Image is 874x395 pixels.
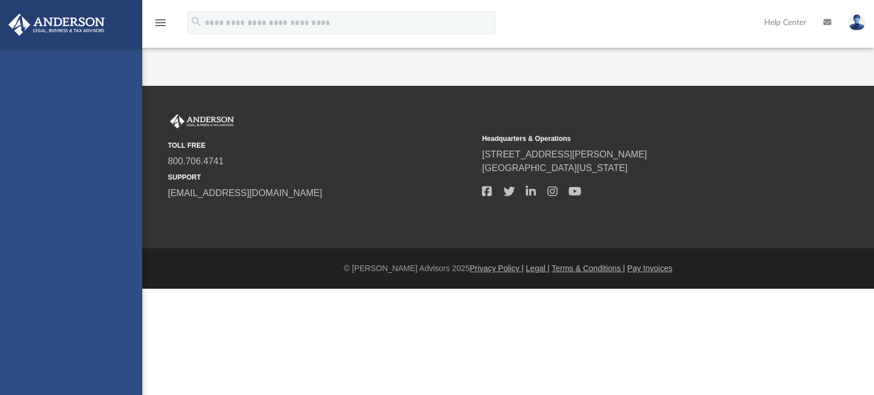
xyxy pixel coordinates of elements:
a: Terms & Conditions | [552,264,625,273]
small: SUPPORT [168,172,474,182]
a: Legal | [526,264,550,273]
i: menu [154,16,167,30]
img: Anderson Advisors Platinum Portal [5,14,108,36]
small: TOLL FREE [168,140,474,151]
img: User Pic [848,14,865,31]
a: [GEOGRAPHIC_DATA][US_STATE] [482,163,628,173]
div: © [PERSON_NAME] Advisors 2025 [142,263,874,275]
img: Anderson Advisors Platinum Portal [168,114,236,129]
i: search [190,15,203,28]
a: 800.706.4741 [168,156,224,166]
a: Privacy Policy | [470,264,524,273]
a: [STREET_ADDRESS][PERSON_NAME] [482,149,647,159]
small: Headquarters & Operations [482,134,788,144]
a: Pay Invoices [627,264,672,273]
a: [EMAIL_ADDRESS][DOMAIN_NAME] [168,188,322,198]
a: menu [154,22,167,30]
